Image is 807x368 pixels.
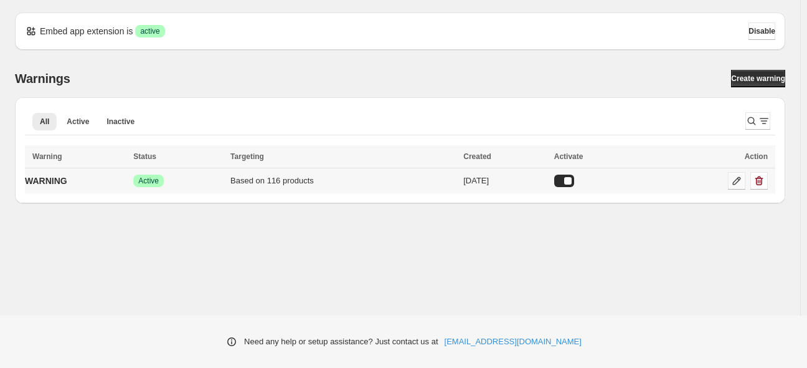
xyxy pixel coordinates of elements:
div: [DATE] [463,175,547,187]
span: Disable [748,26,775,36]
a: WARNING [25,171,67,191]
span: Action [745,152,768,161]
span: All [40,117,49,127]
span: Status [133,152,156,161]
p: Embed app extension is [40,25,133,37]
a: [EMAIL_ADDRESS][DOMAIN_NAME] [445,336,582,348]
span: Active [67,117,89,127]
button: Disable [748,22,775,40]
span: Warning [32,152,62,161]
a: Create warning [731,70,785,87]
span: Activate [554,152,583,161]
span: active [140,26,159,36]
span: Created [463,152,491,161]
span: Active [138,176,159,186]
span: Targeting [230,152,264,161]
div: Based on 116 products [230,175,456,187]
span: Inactive [106,117,134,127]
button: Search and filter results [745,112,770,130]
span: Create warning [731,74,785,84]
h2: Warnings [15,71,70,86]
p: WARNING [25,175,67,187]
